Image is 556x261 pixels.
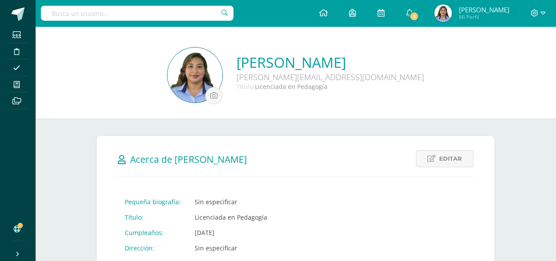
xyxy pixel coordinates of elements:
span: 5 [409,11,419,21]
span: Acerca de [PERSON_NAME] [130,153,247,165]
td: Pequeña biografía: [118,194,188,210]
td: Licenciada en Pedagogía [188,210,354,225]
img: 1d06fb33159c019ee7f543a782e34a8f.png [167,48,222,103]
span: [PERSON_NAME] [458,5,509,14]
td: [DATE] [188,225,354,240]
a: [PERSON_NAME] [236,53,424,72]
td: Sin especificar [188,240,354,256]
span: Título: [236,82,255,91]
span: Mi Perfil [458,13,509,21]
td: Sin especificar [188,194,354,210]
span: Editar [439,151,462,167]
div: [PERSON_NAME][EMAIL_ADDRESS][DOMAIN_NAME] [236,72,424,82]
img: 4ad9095c4784519b754a1ef8a12ee0ac.png [434,4,452,22]
td: Título: [118,210,188,225]
td: Cumpleaños: [118,225,188,240]
a: Editar [416,150,473,167]
td: Dirección: [118,240,188,256]
span: Licenciada en Pedagogía [255,82,327,91]
input: Busca un usuario... [41,6,233,21]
